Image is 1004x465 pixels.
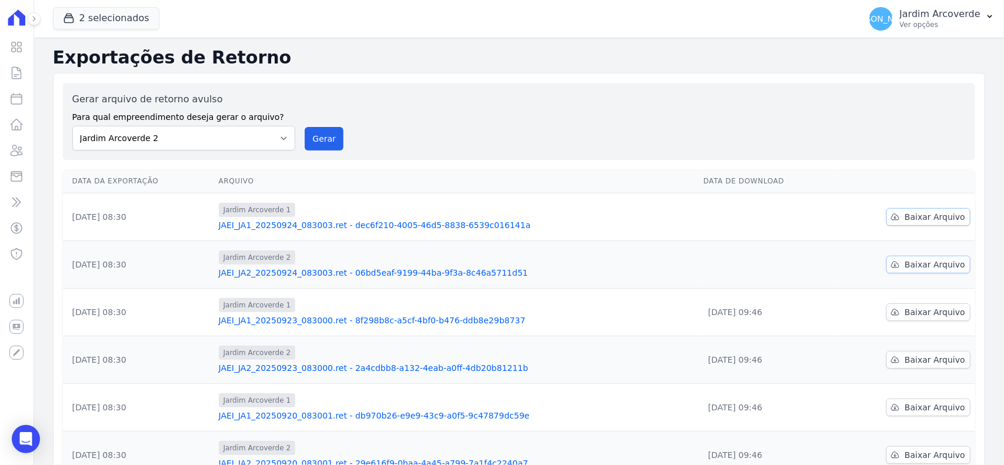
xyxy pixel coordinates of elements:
a: Baixar Arquivo [886,256,970,273]
span: Jardim Arcoverde 2 [219,441,296,455]
td: [DATE] 09:46 [699,336,835,384]
span: Baixar Arquivo [905,354,965,366]
a: Baixar Arquivo [886,303,970,321]
td: [DATE] 09:46 [699,384,835,431]
div: Open Intercom Messenger [12,425,40,453]
td: [DATE] 08:30 [63,241,214,289]
p: Ver opções [900,20,980,29]
span: Baixar Arquivo [905,211,965,223]
a: JAEI_JA1_20250923_083000.ret - 8f298b8c-a5cf-4bf0-b476-ddb8e29b8737 [219,315,694,326]
button: [PERSON_NAME] Jardim Arcoverde Ver opções [860,2,1004,35]
h2: Exportações de Retorno [53,47,985,68]
span: Baixar Arquivo [905,306,965,318]
span: Jardim Arcoverde 2 [219,346,296,360]
span: Jardim Arcoverde 1 [219,298,296,312]
td: [DATE] 08:30 [63,193,214,241]
a: Baixar Arquivo [886,446,970,464]
td: [DATE] 08:30 [63,289,214,336]
th: Data da Exportação [63,169,214,193]
td: [DATE] 09:46 [699,289,835,336]
label: Para qual empreendimento deseja gerar o arquivo? [72,106,296,123]
p: Jardim Arcoverde [900,8,980,20]
span: Baixar Arquivo [905,402,965,413]
a: JAEI_JA2_20250924_083003.ret - 06bd5eaf-9199-44ba-9f3a-8c46a5711d51 [219,267,694,279]
td: [DATE] 08:30 [63,336,214,384]
a: JAEI_JA2_20250923_083000.ret - 2a4cdbb8-a132-4eab-a0ff-4db20b81211b [219,362,694,374]
td: [DATE] 08:30 [63,384,214,431]
span: Baixar Arquivo [905,259,965,270]
button: Gerar [305,127,343,150]
th: Data de Download [699,169,835,193]
span: Baixar Arquivo [905,449,965,461]
a: Baixar Arquivo [886,208,970,226]
th: Arquivo [214,169,699,193]
a: JAEI_JA1_20250924_083003.ret - dec6f210-4005-46d5-8838-6539c016141a [219,219,694,231]
span: Jardim Arcoverde 1 [219,393,296,407]
span: Jardim Arcoverde 2 [219,250,296,265]
span: [PERSON_NAME] [846,15,915,23]
button: 2 selecionados [53,7,159,29]
label: Gerar arquivo de retorno avulso [72,92,296,106]
a: Baixar Arquivo [886,351,970,369]
a: Baixar Arquivo [886,399,970,416]
span: Jardim Arcoverde 1 [219,203,296,217]
a: JAEI_JA1_20250920_083001.ret - db970b26-e9e9-43c9-a0f5-9c47879dc59e [219,410,694,421]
